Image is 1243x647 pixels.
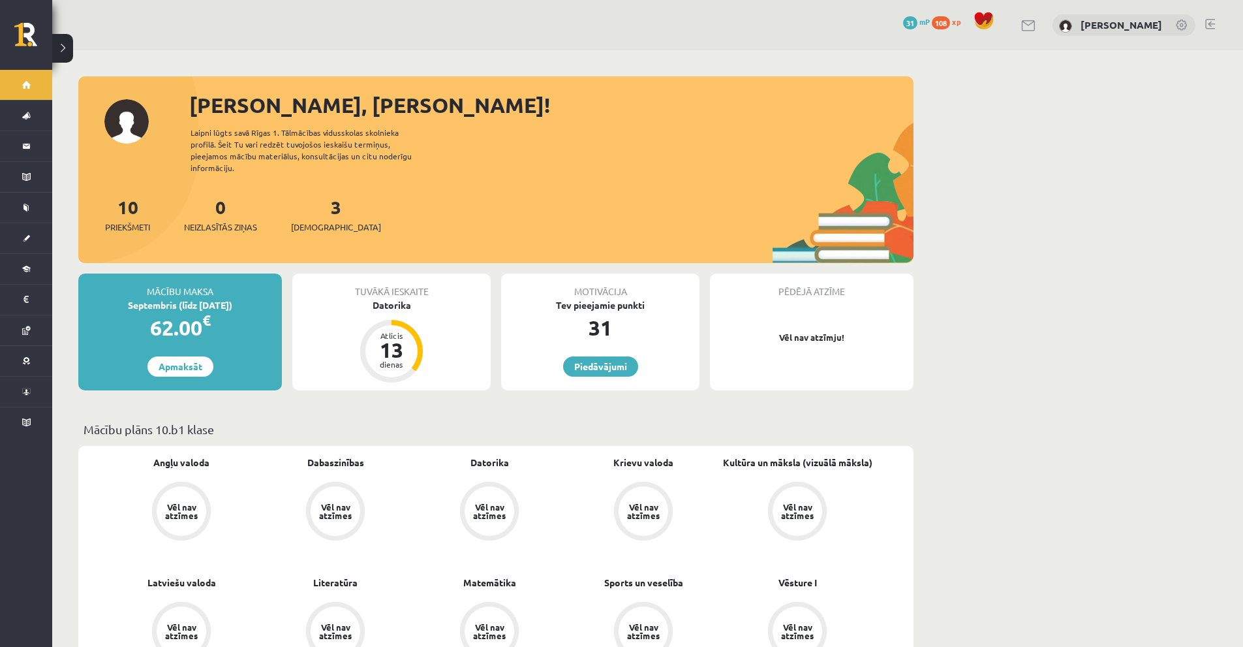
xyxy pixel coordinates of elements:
a: Datorika Atlicis 13 dienas [292,298,491,385]
div: 31 [501,312,699,343]
a: Vēl nav atzīmes [258,482,412,543]
div: Vēl nav atzīmes [163,623,200,640]
a: Vēl nav atzīmes [566,482,720,543]
span: [DEMOGRAPHIC_DATA] [291,221,381,234]
a: Latviešu valoda [147,576,216,590]
a: 0Neizlasītās ziņas [184,195,257,234]
a: Krievu valoda [613,456,673,469]
div: Pēdējā atzīme [710,274,913,298]
a: Vēsture I [778,576,817,590]
div: Tev pieejamie punkti [501,298,699,312]
div: Vēl nav atzīmes [779,623,816,640]
a: Angļu valoda [153,456,209,469]
span: € [202,311,211,330]
div: 13 [372,339,411,360]
div: Vēl nav atzīmes [625,503,662,520]
img: Stepans Grigorjevs [1059,20,1072,33]
span: Priekšmeti [105,221,150,234]
a: 31 mP [903,16,930,27]
a: Vēl nav atzīmes [720,482,874,543]
a: Sports un veselība [604,576,683,590]
a: Literatūra [313,576,358,590]
span: Neizlasītās ziņas [184,221,257,234]
a: Datorika [470,456,509,469]
div: Vēl nav atzīmes [625,623,662,640]
p: Vēl nav atzīmju! [716,331,907,344]
div: dienas [372,360,411,368]
span: xp [952,16,960,27]
div: Vēl nav atzīmes [779,503,816,520]
div: Motivācija [501,274,699,298]
div: Vēl nav atzīmes [163,503,200,520]
a: Vēl nav atzīmes [104,482,258,543]
div: Tuvākā ieskaite [292,274,491,298]
div: Septembris (līdz [DATE]) [78,298,282,312]
div: [PERSON_NAME], [PERSON_NAME]! [189,89,913,121]
a: [PERSON_NAME] [1081,18,1162,31]
a: Rīgas 1. Tālmācības vidusskola [14,23,52,55]
a: 108 xp [932,16,967,27]
div: Atlicis [372,332,411,339]
a: Apmaksāt [147,356,213,377]
span: mP [919,16,930,27]
div: Vēl nav atzīmes [317,503,354,520]
div: Mācību maksa [78,274,282,298]
span: 108 [932,16,950,29]
a: 10Priekšmeti [105,195,150,234]
span: 31 [903,16,917,29]
a: Kultūra un māksla (vizuālā māksla) [723,456,872,469]
a: Piedāvājumi [563,356,638,377]
div: Laipni lūgts savā Rīgas 1. Tālmācības vidusskolas skolnieka profilā. Šeit Tu vari redzēt tuvojošo... [191,127,435,174]
div: Vēl nav atzīmes [317,623,354,640]
div: Datorika [292,298,491,312]
p: Mācību plāns 10.b1 klase [84,420,908,438]
div: 62.00 [78,312,282,343]
a: 3[DEMOGRAPHIC_DATA] [291,195,381,234]
a: Vēl nav atzīmes [412,482,566,543]
a: Matemātika [463,576,516,590]
div: Vēl nav atzīmes [471,623,508,640]
a: Dabaszinības [307,456,364,469]
div: Vēl nav atzīmes [471,503,508,520]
